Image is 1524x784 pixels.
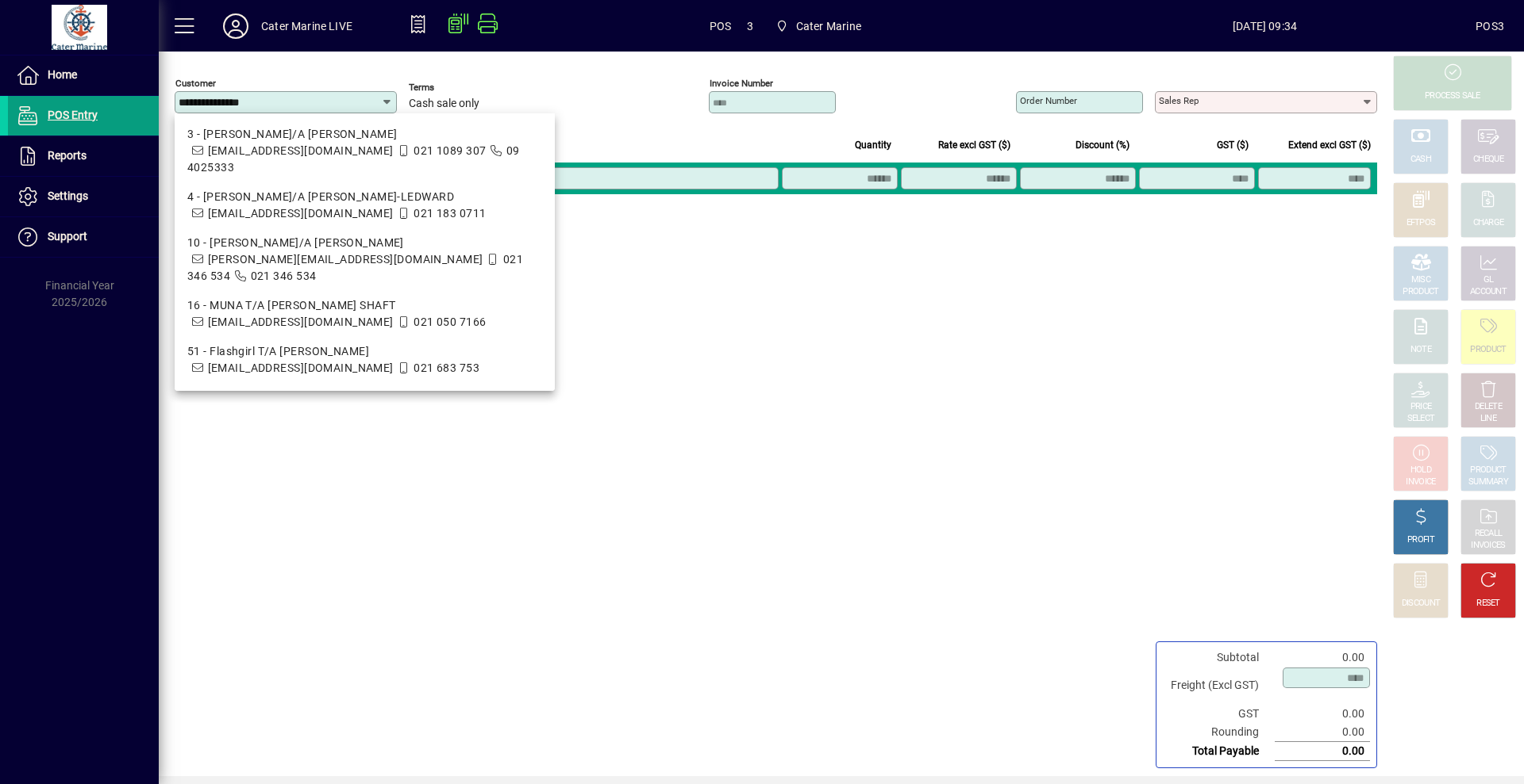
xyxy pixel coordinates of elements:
span: Discount (%) [1076,136,1130,154]
mat-label: Invoice number [710,78,773,89]
span: [EMAIL_ADDRESS][DOMAIN_NAME] [208,316,394,328]
span: [EMAIL_ADDRESS][DOMAIN_NAME] [208,361,394,374]
span: 021 050 7166 [414,316,486,328]
mat-label: Sales rep [1159,95,1199,106]
mat-option: 51 - Flashgirl T/A Warwick Tompkins [175,337,555,383]
div: ACCOUNT [1470,286,1507,298]
div: 55 - [PERSON_NAME] T/A ex WILD SWEET [187,389,542,406]
div: CHEQUE [1473,154,1503,166]
div: EFTPOS [1407,217,1436,229]
mat-option: 55 - PETER LENNOX T/A ex WILD SWEET [175,383,555,429]
mat-option: 16 - MUNA T/A MALCOM SHAFT [175,291,555,337]
span: POS [710,13,732,39]
a: Home [8,55,159,95]
div: GL [1484,274,1494,286]
span: Rate excl GST ($) [938,136,1010,154]
mat-option: 10 - ILANDA T/A Mike Pratt [175,228,555,291]
div: SUMMARY [1468,476,1508,488]
div: 3 - [PERSON_NAME]/A [PERSON_NAME] [187,126,542,143]
div: CHARGE [1473,217,1504,229]
div: PRODUCT [1403,286,1438,298]
a: Support [8,217,159,257]
div: 10 - [PERSON_NAME]/A [PERSON_NAME] [187,235,542,251]
div: PRICE [1410,401,1432,413]
span: Quantity [855,136,891,154]
td: Subtotal [1163,648,1275,667]
span: Settings [48,189,88,202]
a: Settings [8,177,159,216]
div: CASH [1410,154,1431,166]
span: [EMAIL_ADDRESS][DOMAIN_NAME] [208,207,394,220]
td: 0.00 [1275,648,1370,667]
div: HOLD [1410,465,1431,476]
div: Cater Marine LIVE [261,13,352,39]
span: Extend excl GST ($) [1288,136,1371,154]
mat-label: Customer [175,78,216,89]
mat-option: 4 - Amadis T/A LILY KOZMIAN-LEDWARD [175,182,555,228]
span: 021 183 0711 [414,207,486,220]
button: Profile [210,12,261,40]
span: Terms [409,82,504,93]
td: Freight (Excl GST) [1163,667,1275,705]
span: 021 683 753 [414,361,479,374]
div: PROFIT [1407,534,1434,546]
div: INVOICES [1471,540,1505,552]
div: RECALL [1475,528,1503,540]
span: GST ($) [1217,136,1249,154]
span: Reports [48,149,87,162]
td: GST [1163,705,1275,723]
div: NOTE [1410,344,1431,356]
div: POS3 [1476,13,1504,39]
div: 51 - Flashgirl T/A [PERSON_NAME] [187,343,542,360]
div: PROCESS SALE [1425,90,1480,102]
td: 0.00 [1275,723,1370,742]
span: 3 [747,13,753,39]
td: Rounding [1163,723,1275,742]
div: 16 - MUNA T/A [PERSON_NAME] SHAFT [187,297,542,314]
td: 0.00 [1275,705,1370,723]
span: Support [48,230,87,243]
div: PRODUCT [1470,344,1506,356]
div: DISCOUNT [1402,598,1440,610]
span: POS Entry [48,109,98,121]
mat-option: 3 - SARRIE T/A ANTJE MULLER [175,120,555,182]
div: PRODUCT [1470,465,1506,476]
span: Cater Marine [796,13,861,39]
span: [EMAIL_ADDRESS][DOMAIN_NAME] [208,144,394,157]
td: Total Payable [1163,742,1275,761]
span: 021 1089 307 [414,144,486,157]
mat-label: Order number [1020,95,1077,106]
div: SELECT [1407,413,1435,425]
span: [DATE] 09:34 [1054,13,1476,39]
a: Reports [8,136,159,176]
div: INVOICE [1406,476,1435,488]
div: MISC [1411,274,1430,286]
div: LINE [1480,413,1496,425]
div: 4 - [PERSON_NAME]/A [PERSON_NAME]-LEDWARD [187,189,542,205]
span: Cash sale only [409,98,479,110]
span: Cater Marine [769,12,868,40]
span: 021 346 534 [251,270,317,282]
span: [PERSON_NAME][EMAIL_ADDRESS][DOMAIN_NAME] [208,253,483,266]
td: 0.00 [1275,742,1370,761]
div: DELETE [1475,401,1502,413]
span: Home [48,68,77,81]
div: RESET [1476,598,1500,610]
